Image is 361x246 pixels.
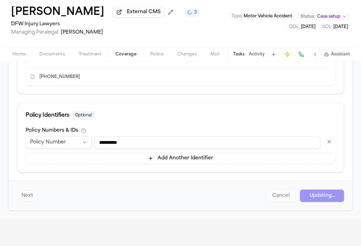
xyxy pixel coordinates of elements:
button: Edit SOL: 2027-08-19 [320,24,350,30]
button: Edit Type: Motor Vehicle Accident [229,13,294,20]
span: Status: [301,14,315,19]
span: 3 [194,10,197,15]
button: Add Another Identifier [26,153,335,164]
button: Add Task [269,50,278,59]
span: [DATE] [333,25,348,29]
span: Police [150,52,163,57]
span: [PHONE_NUMBER] [39,74,80,80]
button: Assistant [324,52,350,57]
div: Policy Identifiers [26,111,335,120]
button: Edit DOL: 2025-08-19 [287,24,317,30]
span: Managing Paralegal: [11,30,59,35]
span: Case setup [317,14,340,19]
button: External CMS [113,7,164,18]
span: Changes [177,52,197,57]
span: Documents [39,52,65,57]
button: Change status from Case setup [297,12,350,21]
button: Tasks [233,52,245,57]
button: 3 active tasks [184,8,200,17]
span: Type : [231,14,243,18]
button: Make a Call [296,50,306,59]
label: Policy Numbers & IDs [26,128,78,133]
h1: [PERSON_NAME] [11,6,104,19]
button: Create Immediate Task [283,50,292,59]
span: Optional [72,111,95,120]
button: Edit matter name [11,6,104,19]
span: Home [12,52,26,57]
span: [PERSON_NAME] [61,30,103,35]
span: DOL : [289,25,300,29]
span: Coverage [115,52,136,57]
span: Motor Vehicle Accident [244,14,292,18]
button: Activity [249,52,265,57]
span: Treatment [79,52,102,57]
span: External CMS [127,9,161,16]
span: Mail [210,52,219,57]
span: [DATE] [301,25,315,29]
span: SOL : [322,25,332,29]
span: Assistant [331,52,350,57]
h2: DFW Injury Lawyers [11,20,200,28]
